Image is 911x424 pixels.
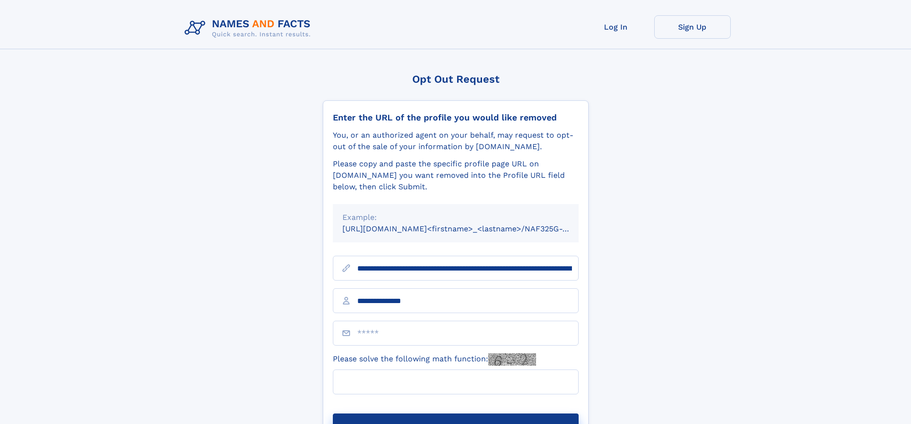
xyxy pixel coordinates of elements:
div: You, or an authorized agent on your behalf, may request to opt-out of the sale of your informatio... [333,130,579,152]
small: [URL][DOMAIN_NAME]<firstname>_<lastname>/NAF325G-xxxxxxxx [342,224,597,233]
a: Log In [578,15,654,39]
div: Opt Out Request [323,73,589,85]
label: Please solve the following math function: [333,353,536,366]
div: Please copy and paste the specific profile page URL on [DOMAIN_NAME] you want removed into the Pr... [333,158,579,193]
div: Enter the URL of the profile you would like removed [333,112,579,123]
a: Sign Up [654,15,731,39]
img: Logo Names and Facts [181,15,318,41]
div: Example: [342,212,569,223]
